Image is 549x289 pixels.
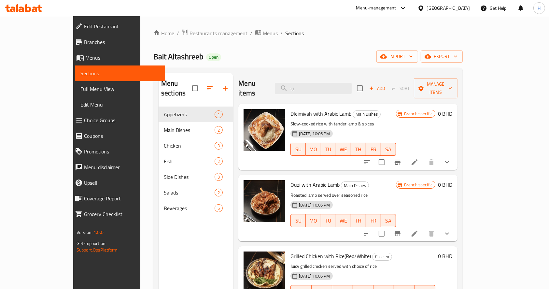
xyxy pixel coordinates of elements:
[70,191,165,206] a: Coverage Report
[164,126,215,134] div: Main Dishes
[384,216,393,225] span: SA
[296,131,332,137] span: [DATE] 10:06 PM
[384,145,393,154] span: SA
[443,230,451,238] svg: Show Choices
[356,4,396,12] div: Menu-management
[84,116,160,124] span: Choice Groups
[215,142,223,150] div: items
[93,228,104,237] span: 1.0.0
[70,50,165,65] a: Menus
[77,246,118,254] a: Support.OpsPlatform
[376,51,418,63] button: import
[426,52,457,61] span: export
[296,202,332,208] span: [DATE] 10:06 PM
[293,216,303,225] span: SU
[351,143,366,156] button: TH
[321,214,336,227] button: TU
[387,83,414,94] span: Select section first
[424,154,439,170] button: delete
[369,216,378,225] span: FR
[375,227,388,240] span: Select to update
[351,214,366,227] button: TH
[359,226,375,241] button: sort-choices
[75,81,165,97] a: Full Menu View
[411,158,418,166] a: Edit menu item
[375,155,388,169] span: Select to update
[70,19,165,34] a: Edit Restaurant
[421,51,463,63] button: export
[164,204,215,212] span: Beverages
[285,29,304,37] span: Sections
[443,158,451,166] svg: Show Choices
[419,80,452,96] span: Manage items
[290,262,435,270] p: Juicy grilled chicken served with choice of rice
[188,81,202,95] span: Select all sections
[70,175,165,191] a: Upsell
[401,182,435,188] span: Branch specific
[159,107,233,122] div: Appetizers1
[381,143,396,156] button: SA
[290,120,396,128] p: Slow-cooked rice with tender lamb & spices
[70,128,165,144] a: Coupons
[206,54,221,60] span: Open
[84,132,160,140] span: Coupons
[255,29,278,37] a: Menus
[182,29,247,37] a: Restaurants management
[164,110,215,118] div: Appetizers
[381,214,396,227] button: SA
[215,157,223,165] div: items
[411,230,418,238] a: Edit menu item
[244,109,285,151] img: Dleimiyah with Arabic Lamb
[75,97,165,112] a: Edit Menu
[424,226,439,241] button: delete
[368,85,386,92] span: Add
[401,111,435,117] span: Branch specific
[290,143,306,156] button: SU
[353,110,381,118] div: Main Dishes
[275,83,352,94] input: search
[177,29,179,37] li: /
[366,214,381,227] button: FR
[438,252,452,261] h6: 0 BHD
[336,214,351,227] button: WE
[215,174,222,180] span: 3
[280,29,283,37] li: /
[438,109,452,118] h6: 0 BHD
[215,127,222,133] span: 2
[84,195,160,202] span: Coverage Report
[290,180,340,190] span: Quzi with Arabic Lamb
[84,22,160,30] span: Edit Restaurant
[238,79,267,98] h2: Menu items
[367,83,387,94] span: Add item
[85,54,160,62] span: Menus
[290,214,306,227] button: SU
[70,206,165,222] a: Grocery Checklist
[324,145,333,154] span: TU
[164,189,215,196] span: Salads
[366,143,381,156] button: FR
[215,126,223,134] div: items
[372,253,392,261] div: Chicken
[438,180,452,189] h6: 0 BHD
[84,38,160,46] span: Branches
[369,145,378,154] span: FR
[159,104,233,219] nav: Menu sections
[215,205,222,211] span: 5
[84,163,160,171] span: Menu disclaimer
[202,80,218,96] span: Sort sections
[308,216,318,225] span: MO
[354,216,363,225] span: TH
[159,169,233,185] div: Side Dishes3
[290,191,396,199] p: Roasted lamb served over seasoned rice
[324,216,333,225] span: TU
[215,190,222,196] span: 2
[159,200,233,216] div: Beverages5
[84,210,160,218] span: Grocery Checklist
[159,185,233,200] div: Salads2
[215,158,222,165] span: 2
[84,179,160,187] span: Upsell
[77,239,106,248] span: Get support on:
[70,34,165,50] a: Branches
[159,122,233,138] div: Main Dishes2
[321,143,336,156] button: TU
